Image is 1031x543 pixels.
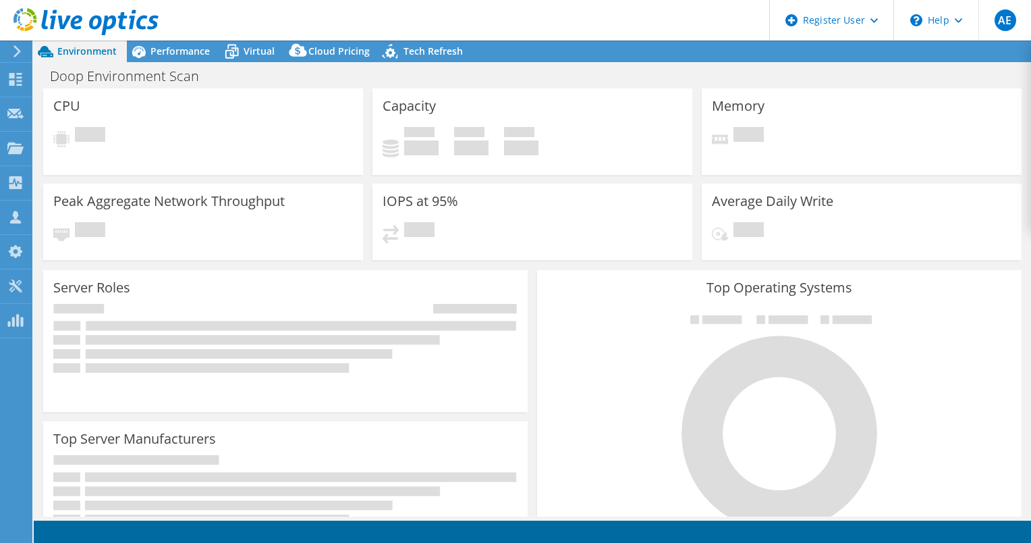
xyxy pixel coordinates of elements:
span: Pending [404,222,435,240]
span: Free [454,127,484,140]
h3: Memory [712,99,764,113]
h3: Capacity [383,99,436,113]
span: Virtual [244,45,275,57]
span: Pending [75,222,105,240]
span: AE [995,9,1016,31]
h3: Average Daily Write [712,194,833,209]
h3: Peak Aggregate Network Throughput [53,194,285,209]
span: Used [404,127,435,140]
h3: Top Operating Systems [547,280,1011,295]
h4: 0 GiB [454,140,489,155]
h3: Server Roles [53,280,130,295]
span: Pending [733,127,764,145]
h3: CPU [53,99,80,113]
h4: 0 GiB [504,140,538,155]
h3: Top Server Manufacturers [53,432,216,446]
svg: \n [910,14,922,26]
span: Pending [733,222,764,240]
span: Total [504,127,534,140]
span: Tech Refresh [403,45,463,57]
h4: 0 GiB [404,140,439,155]
h1: Doop Environment Scan [44,69,220,84]
h3: IOPS at 95% [383,194,458,209]
span: Environment [57,45,117,57]
span: Pending [75,127,105,145]
span: Performance [150,45,210,57]
span: Cloud Pricing [308,45,370,57]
